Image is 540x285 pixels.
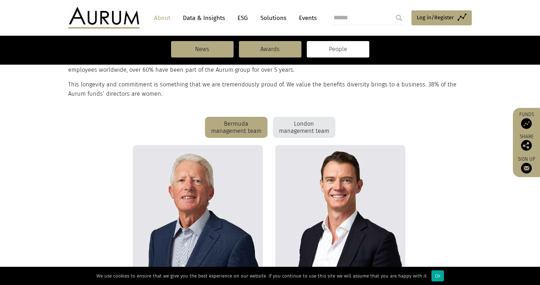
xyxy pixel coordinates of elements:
[307,41,369,57] a: People
[171,41,234,57] a: News
[150,11,174,25] a: About
[68,7,140,29] img: Aurum
[516,134,536,151] div: Share
[234,11,251,25] a: ESG
[516,156,536,174] a: Sign up
[521,118,532,129] img: Access Funds
[431,270,444,281] div: Ok
[239,41,301,57] a: Awards
[392,11,406,25] input: Submit
[257,11,290,25] a: Solutions
[68,56,470,75] p: One of our unique attributes is the longevity of our team. [PERSON_NAME]’s founding members are s...
[417,13,454,22] span: Log in/Register
[521,163,532,174] img: Sign up to our newsletter
[205,117,267,138] div: Bermuda management team
[516,111,536,129] a: Funds
[179,11,229,25] a: Data & Insights
[521,140,532,151] img: Share this post
[68,80,470,99] p: This longevity and commitment is something that we are tremendously proud of. We value the benefi...
[411,10,472,25] a: Log in/Register
[273,117,335,138] div: London management team
[295,11,317,25] a: Events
